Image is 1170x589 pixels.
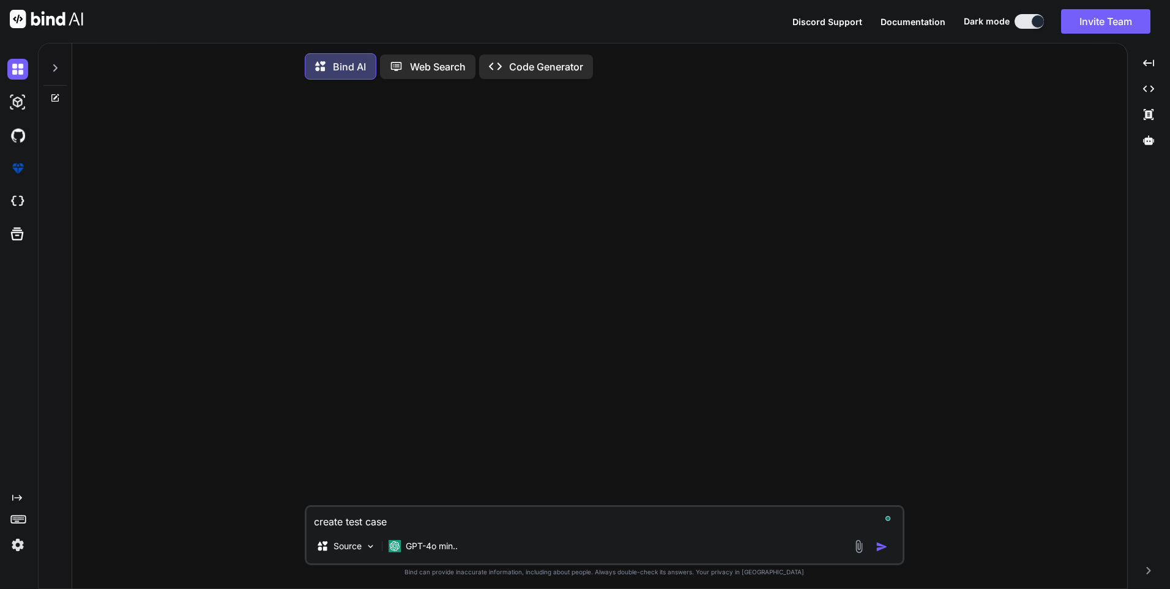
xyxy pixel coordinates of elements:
img: icon [876,541,888,553]
button: Invite Team [1061,9,1150,34]
img: attachment [852,539,866,553]
p: Source [333,540,362,552]
img: darkChat [7,59,28,80]
button: Discord Support [792,15,862,28]
img: darkAi-studio [7,92,28,113]
p: Web Search [410,59,466,74]
button: Documentation [881,15,945,28]
img: Bind AI [10,10,83,28]
span: Dark mode [964,15,1010,28]
textarea: To enrich screen reader interactions, please activate Accessibility in Grammarly extension settings [307,507,903,529]
p: Bind can provide inaccurate information, including about people. Always double-check its answers.... [305,568,904,577]
img: premium [7,158,28,179]
img: githubDark [7,125,28,146]
img: Pick Models [365,541,376,552]
img: GPT-4o mini [389,540,401,552]
span: Documentation [881,17,945,27]
p: Code Generator [509,59,583,74]
img: cloudideIcon [7,191,28,212]
p: GPT-4o min.. [406,540,458,552]
p: Bind AI [333,59,366,74]
img: settings [7,535,28,555]
span: Discord Support [792,17,862,27]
